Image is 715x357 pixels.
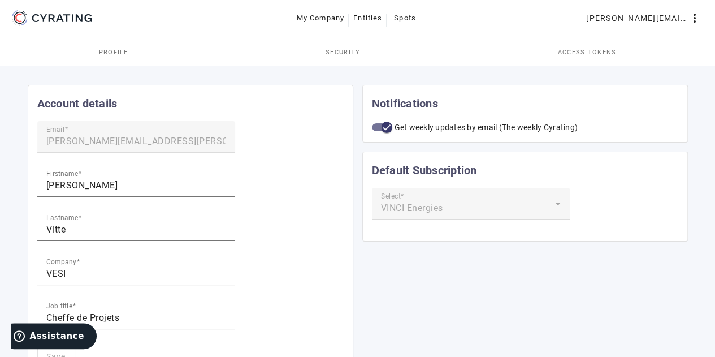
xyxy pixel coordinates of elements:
span: Security [326,49,361,55]
mat-card-title: Account details [37,94,118,113]
cr-card: Default Subscription [362,152,688,242]
mat-label: Email [46,126,64,134]
iframe: Ouvre un widget dans lequel vous pouvez trouver plus d’informations [11,323,97,351]
button: [PERSON_NAME][EMAIL_ADDRESS][PERSON_NAME][DOMAIN_NAME] [582,8,706,28]
mat-label: Job title [46,302,72,310]
button: Entities [349,8,387,28]
mat-label: Firstname [46,170,79,178]
g: CYRATING [32,14,92,22]
mat-label: Company [46,258,77,266]
mat-card-title: Notifications [372,94,438,113]
span: Spots [394,9,416,27]
span: Profile [99,49,128,55]
label: Get weekly updates by email (The weekly Cyrating) [392,122,578,133]
button: Spots [387,8,423,28]
span: [PERSON_NAME][EMAIL_ADDRESS][PERSON_NAME][DOMAIN_NAME] [586,9,688,27]
mat-label: Select [381,192,401,200]
span: Entities [353,9,382,27]
button: My Company [292,8,349,28]
span: My Company [297,9,345,27]
cr-card: Notifications [362,85,688,143]
mat-card-title: Default Subscription [372,161,477,179]
mat-label: Lastname [46,214,78,222]
span: Access tokens [557,49,616,55]
mat-icon: more_vert [688,11,701,25]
